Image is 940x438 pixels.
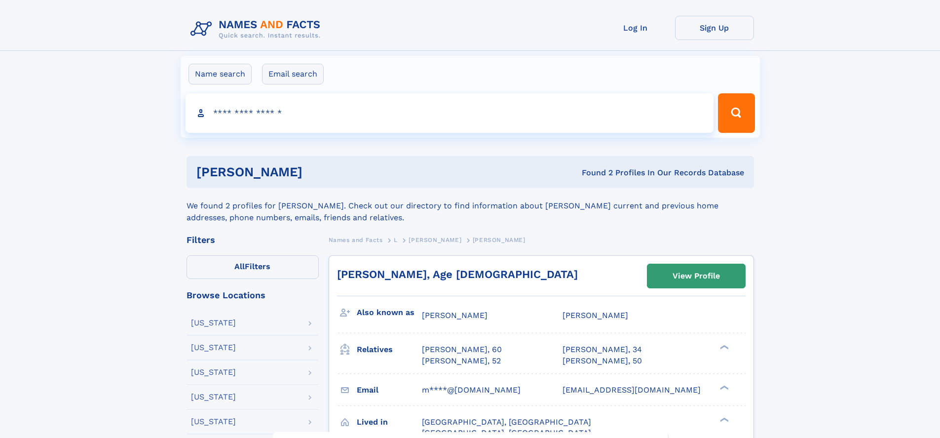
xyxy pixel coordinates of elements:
[191,418,236,426] div: [US_STATE]
[563,356,642,366] a: [PERSON_NAME], 50
[187,291,319,300] div: Browse Locations
[187,236,319,244] div: Filters
[191,319,236,327] div: [US_STATE]
[394,234,398,246] a: L
[563,385,701,395] span: [EMAIL_ADDRESS][DOMAIN_NAME]
[442,167,744,178] div: Found 2 Profiles In Our Records Database
[187,255,319,279] label: Filters
[394,237,398,243] span: L
[717,416,729,423] div: ❯
[262,64,324,84] label: Email search
[337,268,578,280] a: [PERSON_NAME], Age [DEMOGRAPHIC_DATA]
[329,234,383,246] a: Names and Facts
[718,93,754,133] button: Search Button
[422,311,488,320] span: [PERSON_NAME]
[675,16,754,40] a: Sign Up
[422,417,591,427] span: [GEOGRAPHIC_DATA], [GEOGRAPHIC_DATA]
[191,368,236,376] div: [US_STATE]
[422,428,591,438] span: [GEOGRAPHIC_DATA], [GEOGRAPHIC_DATA]
[409,234,461,246] a: [PERSON_NAME]
[563,311,628,320] span: [PERSON_NAME]
[187,188,754,224] div: We found 2 profiles for [PERSON_NAME]. Check out our directory to find information about [PERSON_...
[647,264,745,288] a: View Profile
[196,166,442,178] h1: [PERSON_NAME]
[357,382,422,398] h3: Email
[188,64,252,84] label: Name search
[596,16,675,40] a: Log In
[717,384,729,391] div: ❯
[357,414,422,431] h3: Lived in
[191,393,236,401] div: [US_STATE]
[563,344,642,355] a: [PERSON_NAME], 34
[673,265,720,287] div: View Profile
[422,344,502,355] a: [PERSON_NAME], 60
[717,344,729,351] div: ❯
[357,304,422,321] h3: Also known as
[357,341,422,358] h3: Relatives
[422,356,501,366] a: [PERSON_NAME], 52
[473,237,526,243] span: [PERSON_NAME]
[187,16,329,42] img: Logo Names and Facts
[409,237,461,243] span: [PERSON_NAME]
[191,344,236,352] div: [US_STATE]
[234,262,245,271] span: All
[186,93,714,133] input: search input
